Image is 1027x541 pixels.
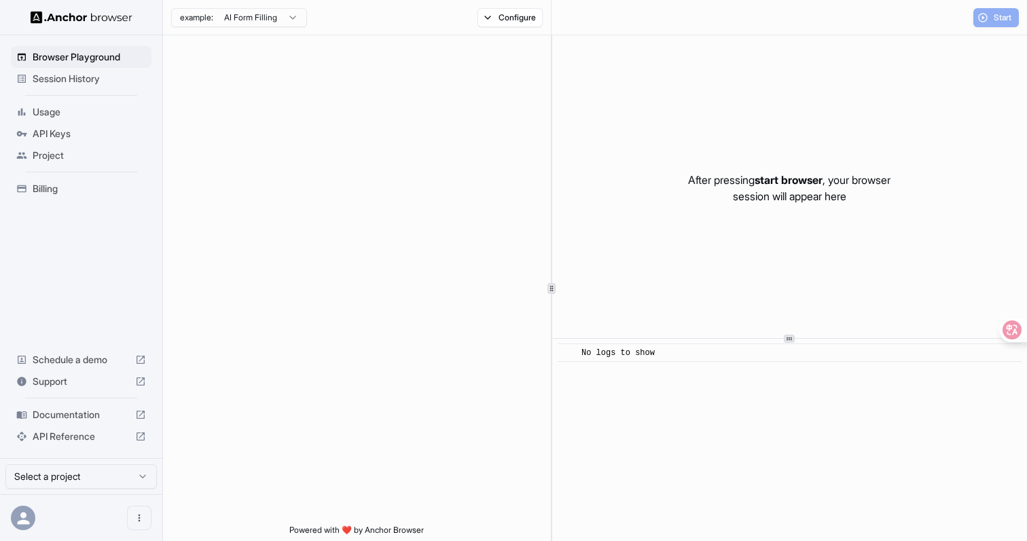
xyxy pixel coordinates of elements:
[33,353,130,367] span: Schedule a demo
[11,68,151,90] div: Session History
[33,105,146,119] span: Usage
[180,12,213,23] span: example:
[11,349,151,371] div: Schedule a demo
[11,101,151,123] div: Usage
[11,123,151,145] div: API Keys
[33,430,130,443] span: API Reference
[11,46,151,68] div: Browser Playground
[11,426,151,447] div: API Reference
[33,50,146,64] span: Browser Playground
[11,404,151,426] div: Documentation
[33,408,130,422] span: Documentation
[33,182,146,195] span: Billing
[127,506,151,530] button: Open menu
[11,145,151,166] div: Project
[581,348,655,358] span: No logs to show
[33,72,146,86] span: Session History
[478,8,543,27] button: Configure
[33,127,146,141] span: API Keys
[31,11,132,24] img: Anchor Logo
[755,173,823,187] span: start browser
[289,525,424,541] span: Powered with ❤️ by Anchor Browser
[11,178,151,200] div: Billing
[688,172,890,204] p: After pressing , your browser session will appear here
[33,149,146,162] span: Project
[564,346,571,360] span: ​
[33,375,130,388] span: Support
[11,371,151,392] div: Support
